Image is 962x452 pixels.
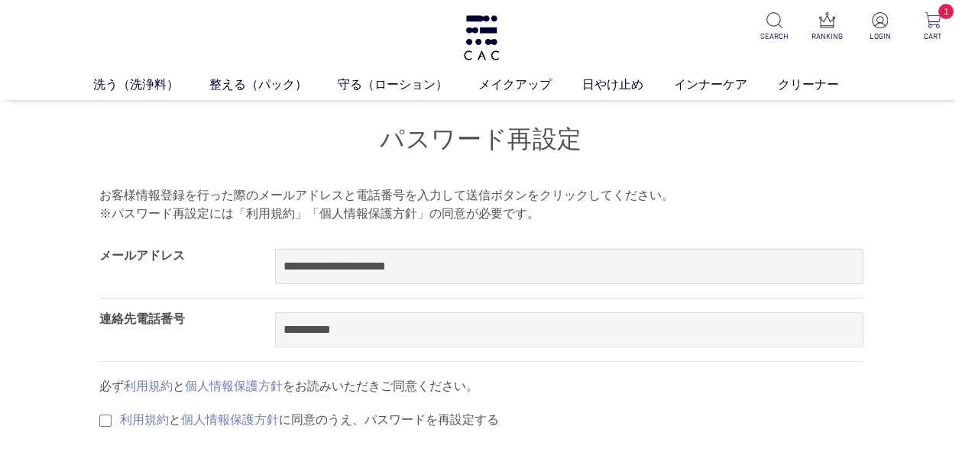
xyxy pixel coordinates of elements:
[120,413,169,426] a: 利用規約
[99,249,185,262] label: メールアドレス
[757,12,791,42] a: SEARCH
[209,76,338,94] a: 整える（パック）
[938,4,954,19] span: 1
[478,76,582,94] a: メイクアップ
[120,413,499,426] label: と に同意のうえ、パスワードを再設定する
[99,312,185,325] label: 連絡先電話番号
[810,31,844,42] p: RANKING
[93,76,209,94] a: 洗う（洗浄料）
[582,76,674,94] a: 日やけ止め
[462,15,501,60] img: logo
[99,123,863,156] h1: パスワード再設定
[778,76,870,94] a: クリーナー
[99,186,863,223] p: お客様情報登録を行った際のメールアドレスと電話番号を入力して送信ボタンをクリックしてください。 ※パスワード再設定には「利用規約」「個人情報保護方針」の同意が必要です。
[757,31,791,42] p: SEARCH
[810,12,844,42] a: RANKING
[124,379,173,392] a: 利用規約
[916,31,950,42] p: CART
[863,31,897,42] p: LOGIN
[181,413,279,426] a: 個人情報保護方針
[185,379,283,392] a: 個人情報保護方針
[916,12,950,42] a: 1 CART
[863,12,897,42] a: LOGIN
[674,76,778,94] a: インナーケア
[99,379,478,392] span: 必ず と をお読みいただきご同意ください。
[338,76,478,94] a: 守る（ローション）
